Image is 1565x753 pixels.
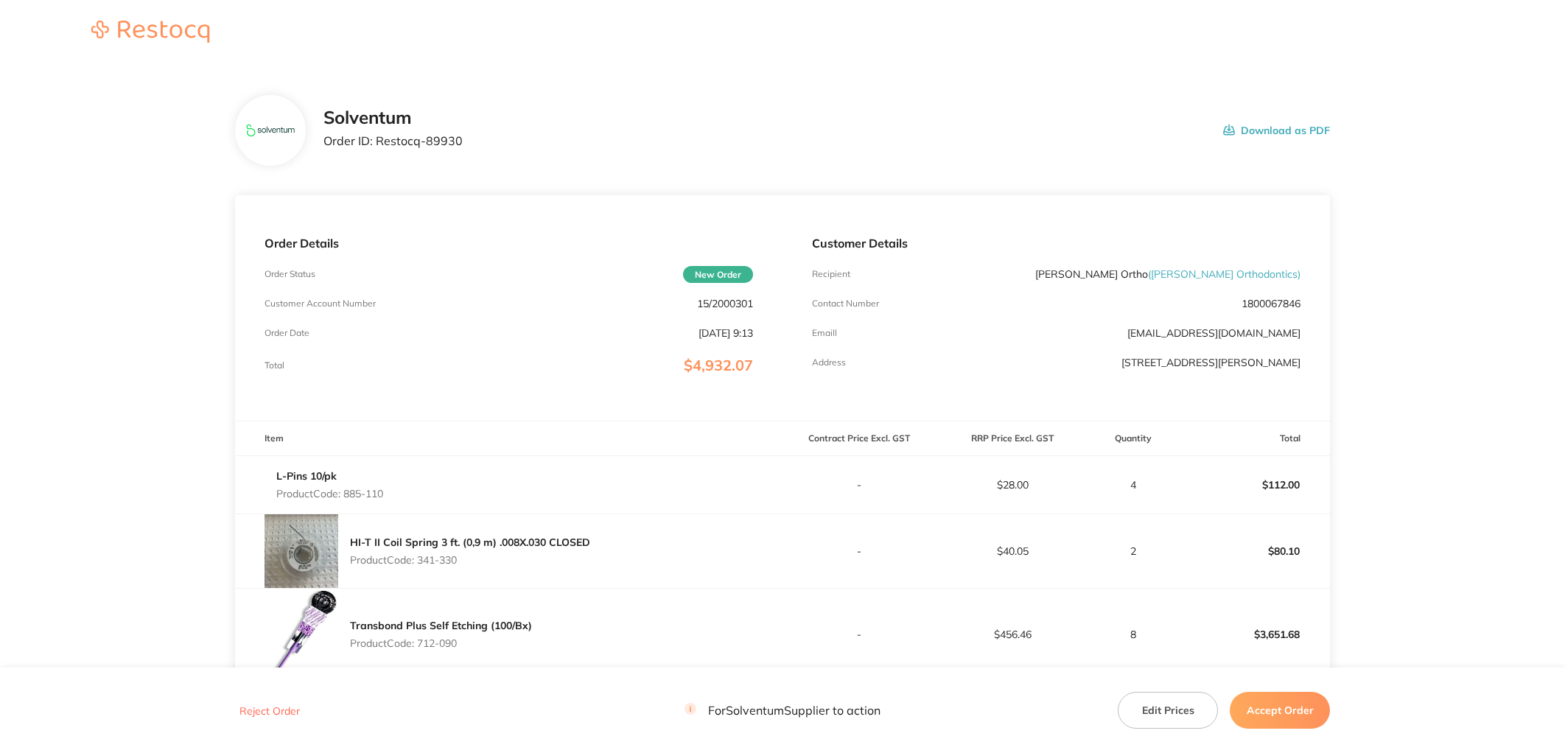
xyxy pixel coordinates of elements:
button: Reject Order [235,704,304,718]
th: Total [1177,421,1330,456]
p: Emaill [812,328,837,338]
p: [STREET_ADDRESS][PERSON_NAME] [1121,357,1300,368]
th: Contract Price Excl. GST [782,421,936,456]
p: 15/2000301 [697,298,753,309]
p: $28.00 [936,479,1088,491]
p: Order Status [265,269,315,279]
p: Total [265,360,284,371]
h2: Solventum [323,108,463,128]
button: Download as PDF [1223,108,1330,153]
button: Edit Prices [1118,692,1218,729]
p: - [783,545,935,557]
p: Customer Account Number [265,298,376,309]
span: ( [PERSON_NAME] Orthodontics ) [1148,267,1300,281]
p: For Solventum Supplier to action [685,704,880,718]
p: Contact Number [812,298,879,309]
p: $112.00 [1177,467,1329,502]
img: ZWpndWMxOA [265,589,338,681]
p: Order Details [265,237,753,250]
p: [DATE] 9:13 [699,327,753,339]
img: b2tsaGE1dw [246,107,294,155]
p: Recipient [812,269,850,279]
p: Product Code: 885-110 [276,488,383,500]
p: [PERSON_NAME] Ortho [1035,268,1300,280]
p: 4 [1090,479,1176,491]
p: $456.46 [936,628,1088,640]
th: RRP Price Excl. GST [936,421,1089,456]
a: Restocq logo [77,21,224,45]
p: Product Code: 341-330 [350,554,590,566]
th: Item [235,421,782,456]
p: 1800067846 [1242,298,1300,309]
a: [EMAIL_ADDRESS][DOMAIN_NAME] [1127,326,1300,340]
a: L-Pins 10/pk [276,469,337,483]
p: Address [812,357,846,368]
p: 2 [1090,545,1176,557]
button: Accept Order [1230,692,1330,729]
p: $3,651.68 [1177,617,1329,652]
span: New Order [683,266,753,283]
span: $4,932.07 [684,356,753,374]
img: Restocq logo [77,21,224,43]
p: $80.10 [1177,533,1329,569]
th: Quantity [1089,421,1177,456]
p: Order Date [265,328,309,338]
p: - [783,628,935,640]
p: $40.05 [936,545,1088,557]
p: Order ID: Restocq- 89930 [323,134,463,147]
p: Customer Details [812,237,1300,250]
p: 8 [1090,628,1176,640]
p: Product Code: 712-090 [350,637,532,649]
a: HI-T II Coil Spring 3 ft. (0,9 m) .008X.030 CLOSED [350,536,590,549]
img: N3NoOW85NQ [265,514,338,588]
p: - [783,479,935,491]
a: Transbond Plus Self Etching (100/Bx) [350,619,532,632]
